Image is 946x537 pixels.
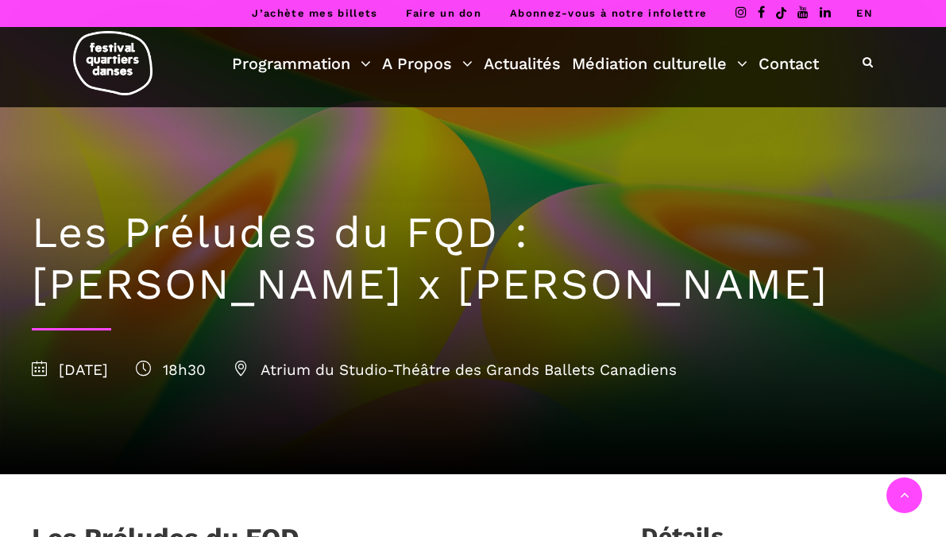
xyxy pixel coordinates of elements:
a: A Propos [382,50,473,77]
a: Programmation [232,50,371,77]
span: 18h30 [136,361,206,379]
a: Actualités [484,50,561,77]
span: Atrium du Studio-Théâtre des Grands Ballets Canadiens [234,361,677,379]
img: logo-fqd-med [73,31,153,95]
a: Contact [759,50,819,77]
h1: Les Préludes du FQD : [PERSON_NAME] x [PERSON_NAME] [32,207,914,311]
span: [DATE] [32,361,108,379]
a: J’achète mes billets [252,7,377,19]
a: EN [856,7,873,19]
a: Faire un don [406,7,481,19]
a: Médiation culturelle [572,50,747,77]
a: Abonnez-vous à notre infolettre [510,7,707,19]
